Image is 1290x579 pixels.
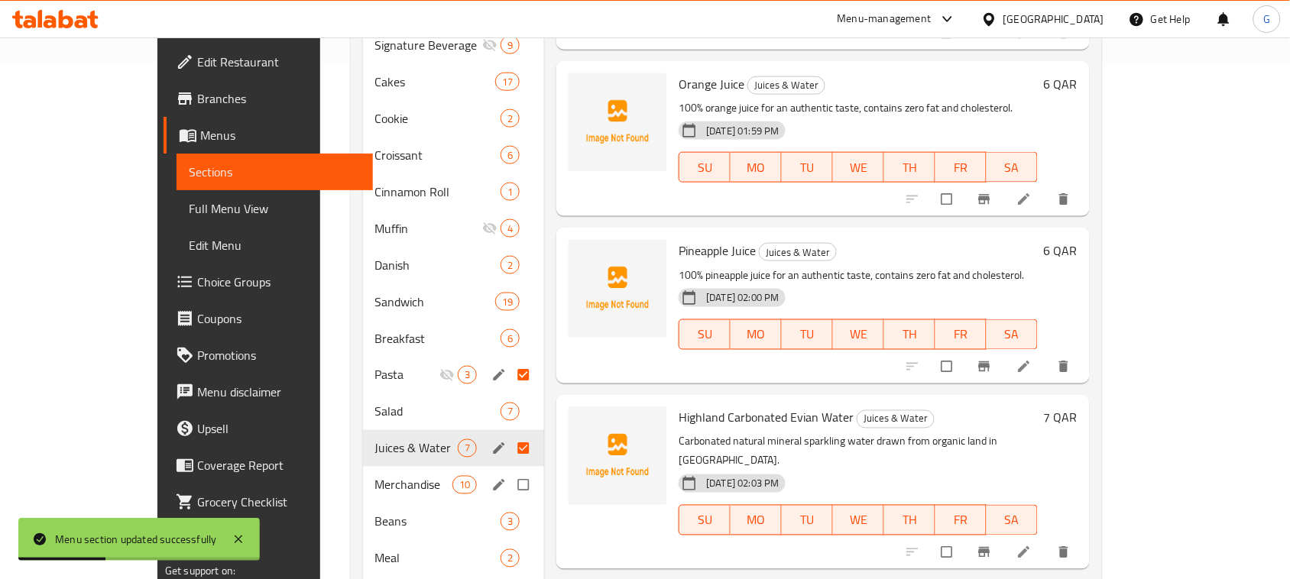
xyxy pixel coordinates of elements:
div: Menu section updated successfully [55,531,217,548]
span: Select to update [932,185,964,214]
span: Coverage Report [197,456,361,474]
a: Grocery Checklist [164,484,373,520]
img: Highland Carbonated Evian Water [569,407,666,505]
span: TH [890,323,929,345]
span: 3 [501,515,519,529]
span: Coupons [197,309,361,328]
a: Edit menu item [1016,192,1035,207]
div: Signature Beverage [375,36,483,54]
span: Select to update [932,538,964,567]
span: SA [993,157,1032,179]
span: Grocery Checklist [197,493,361,511]
div: Cookie2 [363,100,545,137]
span: Pasta [375,366,440,384]
svg: Inactive section [482,37,498,53]
button: FR [935,319,987,350]
button: FR [935,152,987,183]
button: TU [782,319,833,350]
span: Branches [197,89,361,108]
span: WE [839,323,878,345]
span: WE [839,509,878,532]
button: TU [782,505,833,535]
span: SA [993,509,1032,532]
div: Signature Beverage9 [363,27,545,63]
button: delete [1047,183,1084,216]
span: Merchandise [375,476,453,494]
div: Cakes17 [363,63,545,100]
div: Pasta3edit [363,357,545,393]
span: Cinnamon Roll [375,183,501,201]
button: delete [1047,535,1084,569]
p: Carbonated natural mineral sparkling water drawn from organic land in [GEOGRAPHIC_DATA]. [679,432,1038,471]
button: SU [679,152,731,183]
span: Juices & Water [760,244,836,261]
span: Cakes [375,73,496,91]
div: items [501,549,520,568]
span: 1 [501,185,519,199]
p: 100% orange juice for an authentic taste, contains zero fat and cholesterol. [679,99,1038,118]
button: TU [782,152,833,183]
a: Menus [164,117,373,154]
div: Juices & Water [747,76,825,95]
button: TH [884,152,935,183]
a: Menu disclaimer [164,374,373,410]
span: Orange Juice [679,73,744,95]
span: Sections [189,163,361,181]
button: SU [679,319,731,350]
svg: Inactive section [439,367,455,383]
a: Sections [177,154,373,190]
div: items [495,73,520,91]
div: Beans3 [363,503,545,540]
button: MO [731,319,782,350]
span: MO [737,323,776,345]
span: TU [788,323,827,345]
span: FR [942,157,980,179]
div: items [501,146,520,164]
a: Full Menu View [177,190,373,227]
span: Juices & Water [857,410,934,428]
span: Choice Groups [197,273,361,291]
span: Muffin [375,219,483,238]
button: WE [833,505,884,535]
div: Croissant [375,146,501,164]
a: Coverage Report [164,447,373,484]
span: SU [686,157,724,179]
span: Meal [375,549,501,568]
button: delete [1047,350,1084,383]
div: Sandwich19 [363,283,545,320]
span: [DATE] 01:59 PM [700,124,785,138]
a: Edit menu item [1016,359,1035,374]
button: SU [679,505,731,535]
span: 6 [501,148,519,163]
span: [DATE] 02:00 PM [700,290,785,305]
button: edit [489,365,512,385]
span: 7 [501,405,519,419]
a: Choice Groups [164,264,373,300]
button: SA [987,152,1038,183]
span: Beans [375,513,501,531]
span: Select to update [932,352,964,381]
span: Menu disclaimer [197,383,361,401]
div: items [501,329,520,348]
span: Breakfast [375,329,501,348]
h6: 7 QAR [1044,407,1078,429]
div: Merchandise10edit [363,467,545,503]
div: items [501,109,520,128]
button: MO [731,152,782,183]
span: Promotions [197,346,361,364]
a: Edit menu item [1016,545,1035,560]
button: FR [935,505,987,535]
h6: 6 QAR [1044,240,1078,261]
span: TH [890,509,929,532]
span: 2 [501,112,519,126]
span: WE [839,157,878,179]
span: Upsell [197,419,361,438]
span: 4 [501,222,519,236]
a: Promotions [164,337,373,374]
button: TH [884,505,935,535]
button: Branch-specific-item [967,350,1004,383]
a: Branches [164,80,373,117]
button: SA [987,505,1038,535]
div: Juices & Water7edit [363,430,545,467]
